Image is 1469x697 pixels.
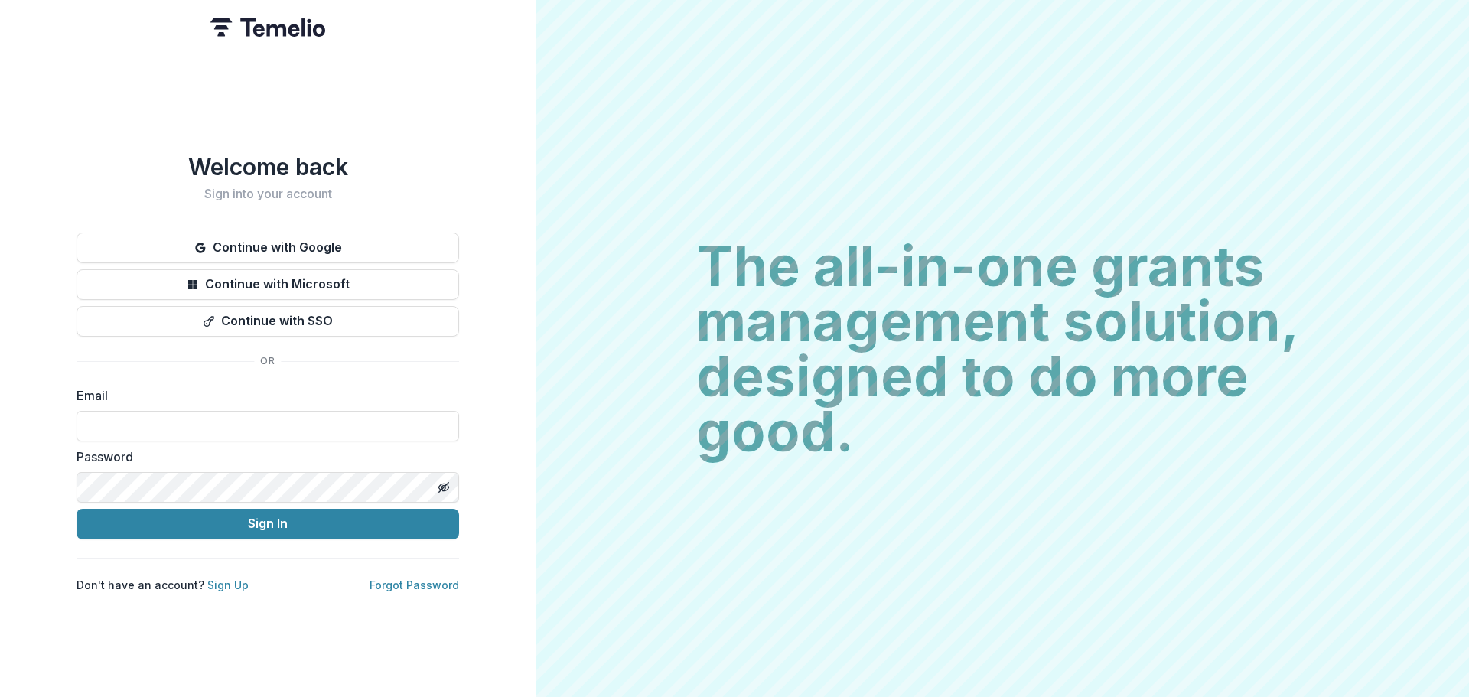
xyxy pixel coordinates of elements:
button: Toggle password visibility [432,475,456,500]
label: Email [77,386,450,405]
button: Continue with Microsoft [77,269,459,300]
button: Sign In [77,509,459,539]
a: Sign Up [207,578,249,591]
button: Continue with Google [77,233,459,263]
h1: Welcome back [77,153,459,181]
p: Don't have an account? [77,577,249,593]
a: Forgot Password [370,578,459,591]
h2: Sign into your account [77,187,459,201]
img: Temelio [210,18,325,37]
label: Password [77,448,450,466]
button: Continue with SSO [77,306,459,337]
